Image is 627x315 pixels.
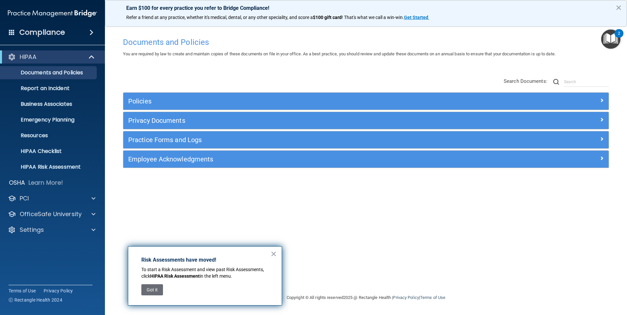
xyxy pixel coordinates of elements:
a: Terms of Use [420,295,445,300]
span: Ⓒ Rectangle Health 2024 [9,297,62,303]
img: PMB logo [8,7,97,20]
h5: Employee Acknowledgments [128,156,482,163]
div: Copyright © All rights reserved 2025 @ Rectangle Health | | [246,287,486,308]
a: Terms of Use [9,287,36,294]
p: OfficeSafe University [20,210,82,218]
h5: Policies [128,98,482,105]
button: Got it [141,284,163,295]
button: Open Resource Center, 2 new notifications [601,29,620,49]
strong: HIPAA Risk Assessment [150,273,200,279]
p: OSHA [9,179,25,187]
p: PCI [20,195,29,202]
h4: Documents and Policies [123,38,609,46]
h4: Compliance [19,28,65,37]
p: HIPAA Checklist [4,148,94,155]
span: You are required by law to create and maintain copies of these documents on file in your office. ... [123,51,556,56]
button: Close [271,249,277,259]
input: Search [564,77,609,87]
p: Settings [20,226,44,234]
span: in the left menu. [200,273,232,279]
p: Emergency Planning [4,117,94,123]
p: Resources [4,132,94,139]
span: Search Documents: [504,78,547,84]
span: Refer a friend at any practice, whether it's medical, dental, or any other speciality, and score a [126,15,313,20]
p: Earn $100 for every practice you refer to Bridge Compliance! [126,5,606,11]
img: ic-search.3b580494.png [553,79,559,85]
a: Privacy Policy [393,295,419,300]
strong: Risk Assessments have moved! [141,257,216,263]
p: Learn More! [29,179,63,187]
p: HIPAA Risk Assessment [4,164,94,170]
p: HIPAA [20,53,36,61]
span: ! That's what we call a win-win. [342,15,404,20]
h5: Privacy Documents [128,117,482,124]
button: Close [616,2,622,13]
a: Privacy Policy [44,287,73,294]
h5: Practice Forms and Logs [128,136,482,143]
p: Report an Incident [4,85,94,92]
p: Documents and Policies [4,69,94,76]
span: To start a Risk Assessment and view past Risk Assessments, click [141,267,265,279]
strong: $100 gift card [313,15,342,20]
strong: Get Started [404,15,428,20]
p: Business Associates [4,101,94,107]
div: 2 [618,33,620,42]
